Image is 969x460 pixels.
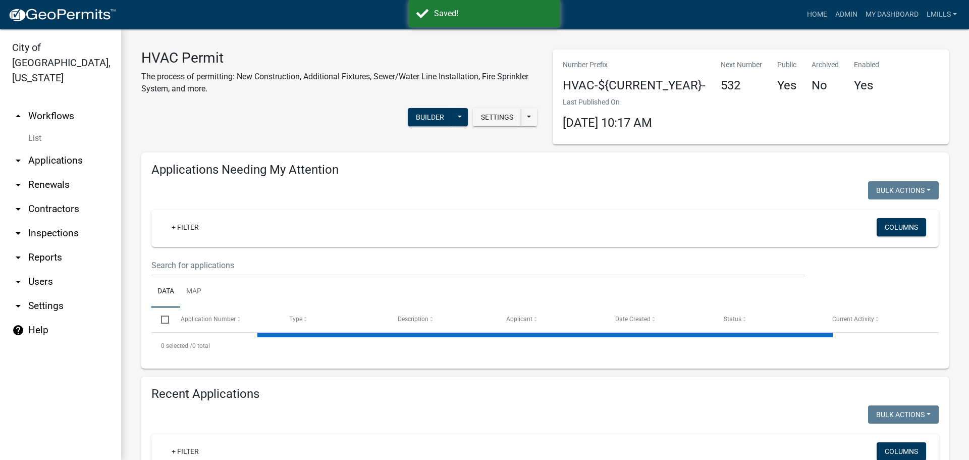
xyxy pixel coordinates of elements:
[141,49,537,67] h3: HVAC Permit
[862,5,923,24] a: My Dashboard
[823,308,931,332] datatable-header-cell: Current Activity
[161,342,192,349] span: 0 selected /
[721,78,762,93] h4: 532
[777,60,796,70] p: Public
[12,251,24,264] i: arrow_drop_down
[171,308,279,332] datatable-header-cell: Application Number
[497,308,605,332] datatable-header-cell: Applicant
[151,276,180,308] a: Data
[180,276,207,308] a: Map
[812,60,839,70] p: Archived
[12,276,24,288] i: arrow_drop_down
[12,179,24,191] i: arrow_drop_down
[164,218,207,236] a: + Filter
[714,308,823,332] datatable-header-cell: Status
[605,308,714,332] datatable-header-cell: Date Created
[12,110,24,122] i: arrow_drop_up
[854,60,879,70] p: Enabled
[289,316,302,323] span: Type
[812,78,839,93] h4: No
[12,324,24,336] i: help
[388,308,497,332] datatable-header-cell: Description
[615,316,651,323] span: Date Created
[141,71,537,95] p: The process of permitting: New Construction, Additional Fixtures, Sewer/Water Line Installation, ...
[721,60,762,70] p: Next Number
[724,316,741,323] span: Status
[868,405,939,424] button: Bulk Actions
[777,78,796,93] h4: Yes
[854,78,879,93] h4: Yes
[151,333,939,359] div: 0 total
[563,60,706,70] p: Number Prefix
[506,316,532,323] span: Applicant
[473,108,521,126] button: Settings
[151,255,805,276] input: Search for applications
[877,218,926,236] button: Columns
[832,316,874,323] span: Current Activity
[151,387,939,401] h4: Recent Applications
[151,308,171,332] datatable-header-cell: Select
[563,78,706,93] h4: HVAC-${CURRENT_YEAR}-
[803,5,831,24] a: Home
[563,116,652,130] span: [DATE] 10:17 AM
[12,203,24,215] i: arrow_drop_down
[398,316,428,323] span: Description
[12,155,24,167] i: arrow_drop_down
[280,308,388,332] datatable-header-cell: Type
[923,5,961,24] a: lmills
[151,163,939,177] h4: Applications Needing My Attention
[408,108,452,126] button: Builder
[434,8,553,20] div: Saved!
[181,316,236,323] span: Application Number
[12,300,24,312] i: arrow_drop_down
[563,97,652,108] p: Last Published On
[868,181,939,199] button: Bulk Actions
[831,5,862,24] a: Admin
[12,227,24,239] i: arrow_drop_down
